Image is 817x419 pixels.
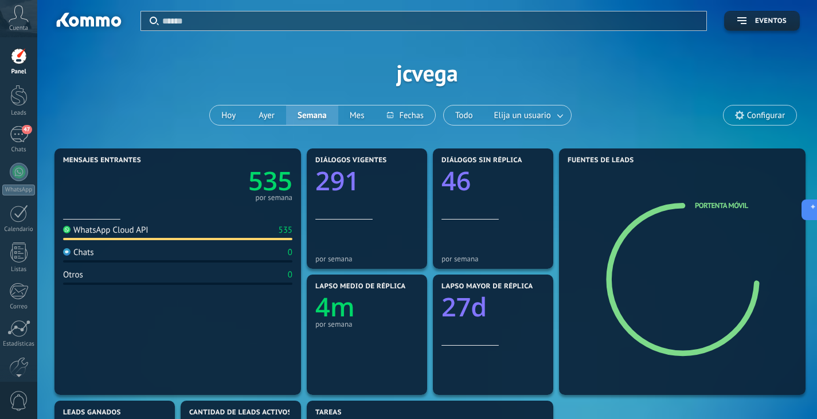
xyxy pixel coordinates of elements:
div: por semana [315,254,419,263]
div: Estadísticas [2,340,36,348]
span: Eventos [755,17,787,25]
button: Todo [444,105,484,125]
span: Cantidad de leads activos [189,409,292,417]
span: Fuentes de leads [568,156,634,165]
span: 47 [22,125,32,134]
img: WhatsApp Cloud API [63,226,71,233]
button: Eventos [724,11,800,31]
div: por semana [441,254,545,263]
div: Calendario [2,226,36,233]
span: Tareas [315,409,342,417]
div: 535 [278,225,292,236]
button: Mes [338,105,376,125]
button: Elija un usuario [484,105,571,125]
span: Lapso medio de réplica [315,283,406,291]
div: Otros [63,269,83,280]
button: Ayer [247,105,286,125]
text: 46 [441,163,471,198]
div: WhatsApp [2,185,35,195]
div: Chats [63,247,94,258]
a: 27d [441,289,545,324]
a: Portenta Móvil [695,201,748,210]
div: Leads [2,109,36,117]
span: Leads ganados [63,409,121,417]
div: Chats [2,146,36,154]
div: por semana [315,320,419,328]
button: Semana [286,105,338,125]
span: Configurar [747,111,785,120]
span: Mensajes entrantes [63,156,141,165]
div: Listas [2,266,36,273]
button: Hoy [210,105,247,125]
span: Elija un usuario [492,108,553,123]
div: 0 [288,247,292,258]
div: 0 [288,269,292,280]
div: Panel [2,68,36,76]
span: Diálogos vigentes [315,156,387,165]
span: Cuenta [9,25,28,32]
div: Correo [2,303,36,311]
img: Chats [63,248,71,256]
div: por semana [255,195,292,201]
text: 291 [315,163,359,198]
text: 535 [248,163,292,198]
a: 535 [178,163,292,198]
span: Diálogos sin réplica [441,156,522,165]
button: Fechas [376,105,435,125]
text: 27d [441,289,487,324]
span: Lapso mayor de réplica [441,283,533,291]
text: 4m [315,289,355,324]
div: WhatsApp Cloud API [63,225,148,236]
